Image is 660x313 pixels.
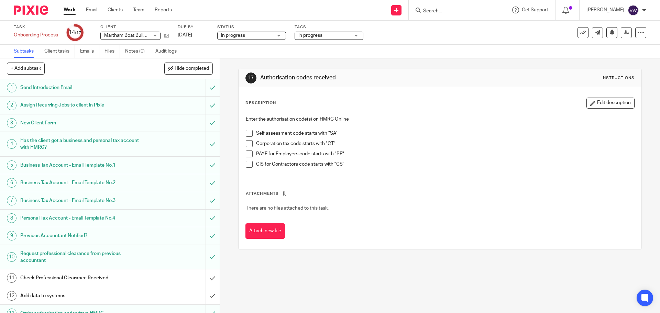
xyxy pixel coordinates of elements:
[20,213,139,223] h1: Personal Tax Account - Email Template No.4
[20,100,139,110] h1: Assign Recurring Jobs to client in Pixie
[20,231,139,241] h1: Previous Accountant Notified?
[246,206,329,211] span: There are no files attached to this task.
[256,150,634,157] p: PAYE for Employers code starts with "PE"
[7,213,16,223] div: 8
[80,45,99,58] a: Emails
[221,33,245,38] span: In progress
[69,29,81,36] div: 14
[14,5,48,15] img: Pixie
[20,248,139,266] h1: Request professional clearance from previous accountant
[245,72,256,83] div: 17
[422,8,484,14] input: Search
[20,178,139,188] h1: Business Tax Account - Email Template No.2
[245,100,276,106] p: Description
[104,33,226,38] span: Martham Boat Building & Development Company Limited
[260,74,455,81] h1: Authorisation codes received
[20,82,139,93] h1: Send Introduction Email
[245,223,285,239] button: Attach new file
[20,273,139,283] h1: Check Professional Clearance Received
[155,45,182,58] a: Audit logs
[256,161,634,168] p: CIS for Contractors code starts with "CS"
[178,24,209,30] label: Due by
[20,135,139,153] h1: Has the client got a business and personal tax account with HMRC?
[100,24,169,30] label: Client
[20,160,139,170] h1: Business Tax Account - Email Template No.1
[125,45,150,58] a: Notes (0)
[44,45,75,58] a: Client tasks
[298,33,322,38] span: In progress
[7,273,16,283] div: 11
[7,178,16,188] div: 6
[628,5,639,16] img: svg%3E
[217,24,286,30] label: Status
[522,8,548,12] span: Get Support
[178,33,192,37] span: [DATE]
[155,7,172,13] a: Reports
[14,32,58,38] div: Onboarding Process
[7,83,16,92] div: 1
[104,45,120,58] a: Files
[20,195,139,206] h1: Business Tax Account - Email Template No.3
[7,101,16,110] div: 2
[7,63,45,74] button: + Add subtask
[295,24,363,30] label: Tags
[86,7,97,13] a: Email
[7,196,16,205] div: 7
[133,7,144,13] a: Team
[20,291,139,301] h1: Add data to systems
[175,66,209,71] span: Hide completed
[7,160,16,170] div: 5
[7,139,16,149] div: 4
[164,63,213,74] button: Hide completed
[20,118,139,128] h1: New Client Form
[246,116,634,123] p: Enter the authorisation code(s) on HMRC Online
[246,192,279,195] span: Attachments
[7,118,16,128] div: 3
[256,140,634,147] p: Corporation tax code starts with "CT"
[108,7,123,13] a: Clients
[586,7,624,13] p: [PERSON_NAME]
[64,7,76,13] a: Work
[14,45,39,58] a: Subtasks
[14,24,58,30] label: Task
[7,231,16,241] div: 9
[75,31,81,35] small: /17
[7,252,16,262] div: 10
[602,75,635,81] div: Instructions
[586,98,635,109] button: Edit description
[256,130,634,137] p: Self assessment code starts with "SA"
[7,291,16,301] div: 12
